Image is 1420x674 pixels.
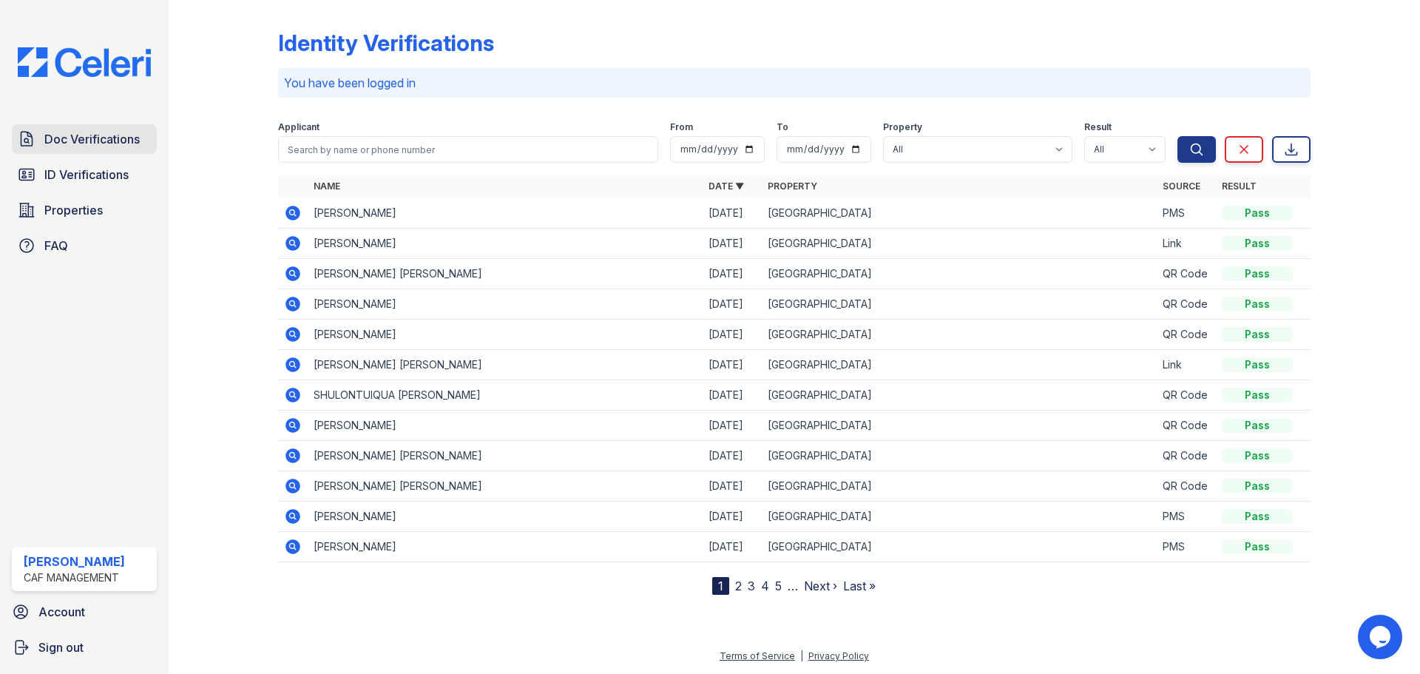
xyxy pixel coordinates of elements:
[314,181,340,192] a: Name
[788,577,798,595] span: …
[762,502,1157,532] td: [GEOGRAPHIC_DATA]
[762,259,1157,289] td: [GEOGRAPHIC_DATA]
[1222,418,1293,433] div: Pass
[38,603,85,621] span: Account
[703,380,762,411] td: [DATE]
[712,577,729,595] div: 1
[1157,350,1216,380] td: Link
[703,350,762,380] td: [DATE]
[775,579,782,593] a: 5
[883,121,922,133] label: Property
[1157,441,1216,471] td: QR Code
[762,441,1157,471] td: [GEOGRAPHIC_DATA]
[308,411,703,441] td: [PERSON_NAME]
[308,198,703,229] td: [PERSON_NAME]
[6,47,163,77] img: CE_Logo_Blue-a8612792a0a2168367f1c8372b55b34899dd931a85d93a1a3d3e32e68fde9ad4.png
[308,502,703,532] td: [PERSON_NAME]
[24,570,125,585] div: CAF Management
[1222,388,1293,402] div: Pass
[1222,539,1293,554] div: Pass
[308,229,703,259] td: [PERSON_NAME]
[278,136,658,163] input: Search by name or phone number
[762,320,1157,350] td: [GEOGRAPHIC_DATA]
[804,579,837,593] a: Next ›
[843,579,876,593] a: Last »
[308,532,703,562] td: [PERSON_NAME]
[1157,320,1216,350] td: QR Code
[808,650,869,661] a: Privacy Policy
[6,633,163,662] a: Sign out
[12,160,157,189] a: ID Verifications
[284,74,1305,92] p: You have been logged in
[308,259,703,289] td: [PERSON_NAME] [PERSON_NAME]
[703,471,762,502] td: [DATE]
[703,441,762,471] td: [DATE]
[12,124,157,154] a: Doc Verifications
[703,320,762,350] td: [DATE]
[308,350,703,380] td: [PERSON_NAME] [PERSON_NAME]
[703,289,762,320] td: [DATE]
[800,650,803,661] div: |
[1084,121,1112,133] label: Result
[1222,206,1293,220] div: Pass
[720,650,795,661] a: Terms of Service
[1157,380,1216,411] td: QR Code
[1157,411,1216,441] td: QR Code
[1222,297,1293,311] div: Pass
[24,553,125,570] div: [PERSON_NAME]
[44,201,103,219] span: Properties
[1222,266,1293,281] div: Pass
[762,380,1157,411] td: [GEOGRAPHIC_DATA]
[703,532,762,562] td: [DATE]
[12,231,157,260] a: FAQ
[762,350,1157,380] td: [GEOGRAPHIC_DATA]
[1222,181,1257,192] a: Result
[1157,198,1216,229] td: PMS
[703,411,762,441] td: [DATE]
[44,166,129,183] span: ID Verifications
[1157,259,1216,289] td: QR Code
[278,121,319,133] label: Applicant
[762,532,1157,562] td: [GEOGRAPHIC_DATA]
[762,289,1157,320] td: [GEOGRAPHIC_DATA]
[308,471,703,502] td: [PERSON_NAME] [PERSON_NAME]
[1222,236,1293,251] div: Pass
[1222,479,1293,493] div: Pass
[768,181,817,192] a: Property
[762,471,1157,502] td: [GEOGRAPHIC_DATA]
[735,579,742,593] a: 2
[1163,181,1200,192] a: Source
[761,579,769,593] a: 4
[1157,471,1216,502] td: QR Code
[308,441,703,471] td: [PERSON_NAME] [PERSON_NAME]
[703,229,762,259] td: [DATE]
[1157,289,1216,320] td: QR Code
[748,579,755,593] a: 3
[308,289,703,320] td: [PERSON_NAME]
[762,198,1157,229] td: [GEOGRAPHIC_DATA]
[278,30,494,56] div: Identity Verifications
[38,638,84,656] span: Sign out
[1222,509,1293,524] div: Pass
[703,198,762,229] td: [DATE]
[1222,357,1293,372] div: Pass
[777,121,788,133] label: To
[670,121,693,133] label: From
[308,320,703,350] td: [PERSON_NAME]
[1157,229,1216,259] td: Link
[44,130,140,148] span: Doc Verifications
[6,597,163,627] a: Account
[44,237,68,255] span: FAQ
[1358,615,1405,659] iframe: chat widget
[709,181,744,192] a: Date ▼
[762,229,1157,259] td: [GEOGRAPHIC_DATA]
[1157,502,1216,532] td: PMS
[703,259,762,289] td: [DATE]
[703,502,762,532] td: [DATE]
[1157,532,1216,562] td: PMS
[762,411,1157,441] td: [GEOGRAPHIC_DATA]
[12,195,157,225] a: Properties
[308,380,703,411] td: SHULONTUIQUA [PERSON_NAME]
[1222,327,1293,342] div: Pass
